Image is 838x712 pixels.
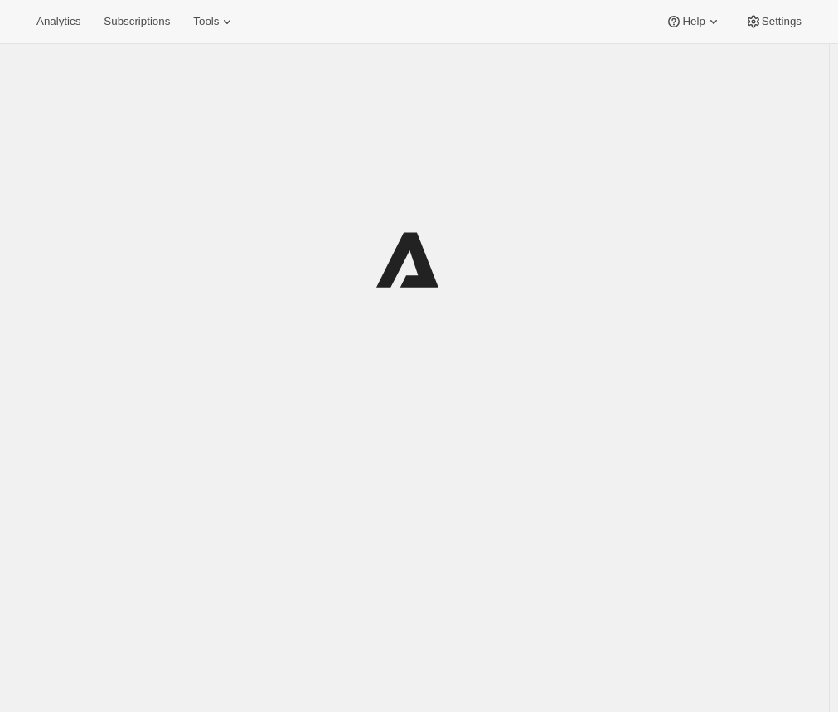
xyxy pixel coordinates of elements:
[94,10,180,33] button: Subscriptions
[36,15,80,28] span: Analytics
[762,15,802,28] span: Settings
[27,10,90,33] button: Analytics
[183,10,245,33] button: Tools
[682,15,705,28] span: Help
[104,15,170,28] span: Subscriptions
[656,10,731,33] button: Help
[193,15,219,28] span: Tools
[735,10,811,33] button: Settings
